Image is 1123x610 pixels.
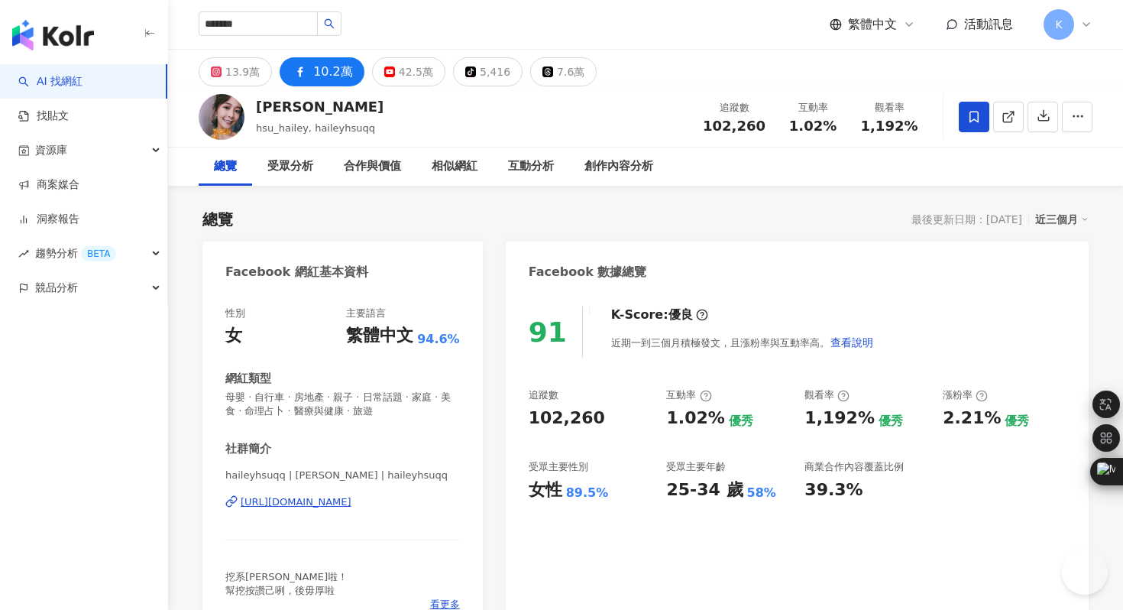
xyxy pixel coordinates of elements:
[241,495,351,509] div: [URL][DOMAIN_NAME]
[225,469,460,482] span: haileyhsuqq | [PERSON_NAME] | haileyhsuqq
[432,157,477,176] div: 相似網紅
[611,327,874,358] div: 近期一到三個月積極發文，且漲粉率與互動率高。
[453,57,523,86] button: 5,416
[943,407,1001,430] div: 2.21%
[346,307,386,320] div: 主要語言
[12,20,94,50] img: logo
[529,479,562,502] div: 女性
[668,307,693,323] div: 優良
[372,57,445,86] button: 42.5萬
[35,133,67,167] span: 資源庫
[943,388,988,402] div: 漲粉率
[666,407,724,430] div: 1.02%
[729,413,753,430] div: 優秀
[324,18,335,29] span: search
[344,157,401,176] div: 合作與價值
[789,118,837,134] span: 1.02%
[225,307,245,320] div: 性別
[804,388,850,402] div: 觀看率
[399,61,433,83] div: 42.5萬
[557,61,584,83] div: 7.6萬
[199,57,272,86] button: 13.9萬
[860,100,918,115] div: 觀看率
[964,17,1013,31] span: 活動訊息
[804,407,875,430] div: 1,192%
[1005,413,1029,430] div: 優秀
[830,327,874,358] button: 查看說明
[784,100,842,115] div: 互動率
[666,479,743,502] div: 25-34 歲
[225,441,271,457] div: 社群簡介
[1035,209,1089,229] div: 近三個月
[529,388,558,402] div: 追蹤數
[225,495,460,509] a: [URL][DOMAIN_NAME]
[848,16,897,33] span: 繁體中文
[225,391,460,418] span: 母嬰 · 自行車 · 房地產 · 親子 · 日常話題 · 家庭 · 美食 · 命理占卜 · 醫療與健康 · 旅遊
[703,100,765,115] div: 追蹤數
[313,61,353,83] div: 10.2萬
[566,485,609,501] div: 89.5%
[529,460,588,474] div: 受眾主要性別
[202,209,233,230] div: 總覽
[225,61,260,83] div: 13.9萬
[225,371,271,387] div: 網紅類型
[81,246,116,261] div: BETA
[267,157,313,176] div: 受眾分析
[346,324,413,348] div: 繁體中文
[214,157,237,176] div: 總覽
[666,388,711,402] div: 互動率
[611,307,708,323] div: K-Score :
[861,118,918,134] span: 1,192%
[1055,16,1062,33] span: K
[35,236,116,271] span: 趨勢分析
[35,271,78,305] span: 競品分析
[666,460,726,474] div: 受眾主要年齡
[529,407,605,430] div: 102,260
[18,248,29,259] span: rise
[530,57,597,86] button: 7.6萬
[879,413,903,430] div: 優秀
[804,479,862,502] div: 39.3%
[18,109,69,124] a: 找貼文
[199,94,244,140] img: KOL Avatar
[703,118,765,134] span: 102,260
[225,571,348,596] span: 挖系[PERSON_NAME]啦！ 幫挖按讚己咧，後毋厚啦
[417,331,460,348] span: 94.6%
[18,212,79,227] a: 洞察報告
[280,57,364,86] button: 10.2萬
[18,74,83,89] a: searchAI 找網紅
[1062,549,1108,595] iframe: Help Scout Beacon - Open
[830,336,873,349] span: 查看說明
[584,157,653,176] div: 創作內容分析
[18,177,79,193] a: 商案媒合
[747,485,776,501] div: 58%
[480,61,510,83] div: 5,416
[225,324,242,348] div: 女
[911,213,1022,226] div: 最後更新日期：[DATE]
[529,316,567,348] div: 91
[256,122,375,134] span: hsu_hailey, haileyhsuqq
[256,97,384,116] div: [PERSON_NAME]
[508,157,554,176] div: 互動分析
[529,264,647,281] div: Facebook 數據總覽
[225,264,368,281] div: Facebook 網紅基本資料
[804,460,904,474] div: 商業合作內容覆蓋比例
